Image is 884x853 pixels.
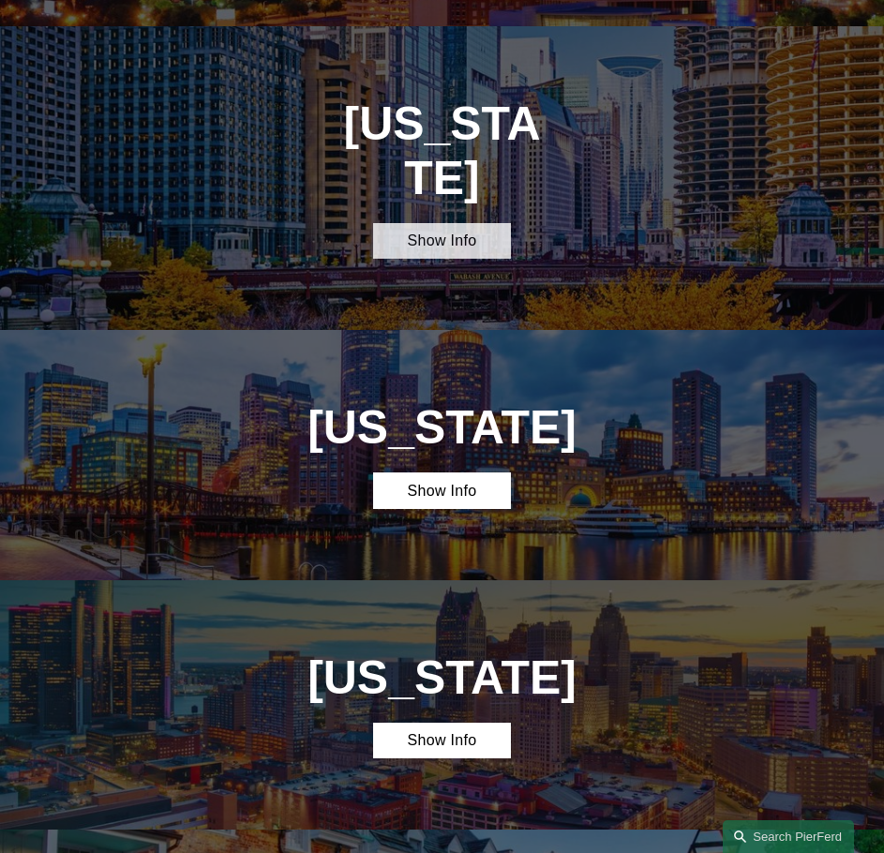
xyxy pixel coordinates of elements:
[373,723,512,758] a: Show Info
[304,651,580,705] h1: [US_STATE]
[723,820,854,853] a: Search this site
[373,223,512,259] a: Show Info
[269,401,615,455] h1: [US_STATE]
[373,472,512,508] a: Show Info
[338,97,547,204] h1: [US_STATE]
